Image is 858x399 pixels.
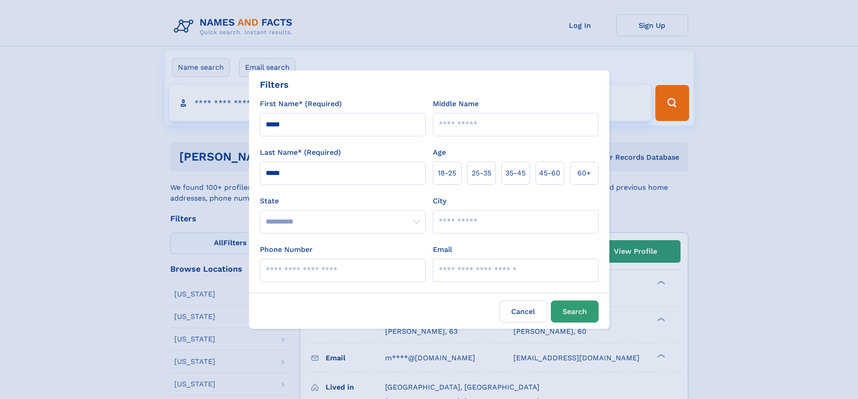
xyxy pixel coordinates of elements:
label: First Name* (Required) [260,99,342,109]
span: 25‑35 [472,168,491,179]
label: Age [433,147,446,158]
label: Email [433,244,452,255]
span: 60+ [577,168,591,179]
label: Middle Name [433,99,479,109]
label: City [433,196,446,206]
label: Phone Number [260,244,313,255]
label: Cancel [499,300,547,323]
label: Last Name* (Required) [260,147,341,158]
span: 45‑60 [539,168,560,179]
label: State [260,196,426,206]
span: 18‑25 [438,168,456,179]
div: Filters [260,78,289,91]
button: Search [551,300,599,323]
span: 35‑45 [505,168,526,179]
